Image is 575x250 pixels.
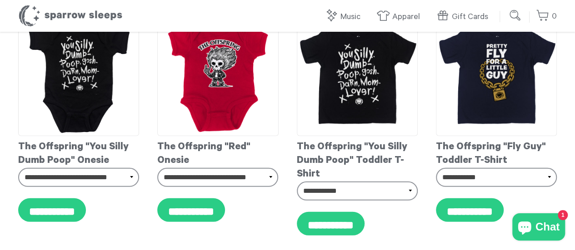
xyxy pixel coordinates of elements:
[297,15,418,136] img: TheOffspring-YouSilly-ToddlerT-shirt_grande.jpg
[436,7,493,27] a: Gift Cards
[18,5,123,27] h1: Sparrow Sleeps
[297,136,418,181] div: The Offspring "You Silly Dumb Poop" Toddler T-Shirt
[436,136,557,168] div: The Offspring "Fly Guy" Toddler T-Shirt
[506,6,525,25] input: Submit
[157,136,278,168] div: The Offspring "Red" Onesie
[376,7,425,27] a: Apparel
[157,15,278,136] img: TheOffspring-SkullGuy-Onesie_grande.jpg
[436,15,557,136] img: TheOffspring-PrettyFly-ToddlerT-shirt_grande.jpg
[18,136,139,168] div: The Offspring "You Silly Dumb Poop" Onesie
[325,7,365,27] a: Music
[510,213,568,243] inbox-online-store-chat: Shopify online store chat
[536,7,557,26] a: 0
[18,15,139,136] img: TheOffspring-YouSilly-Onesie_grande.jpg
